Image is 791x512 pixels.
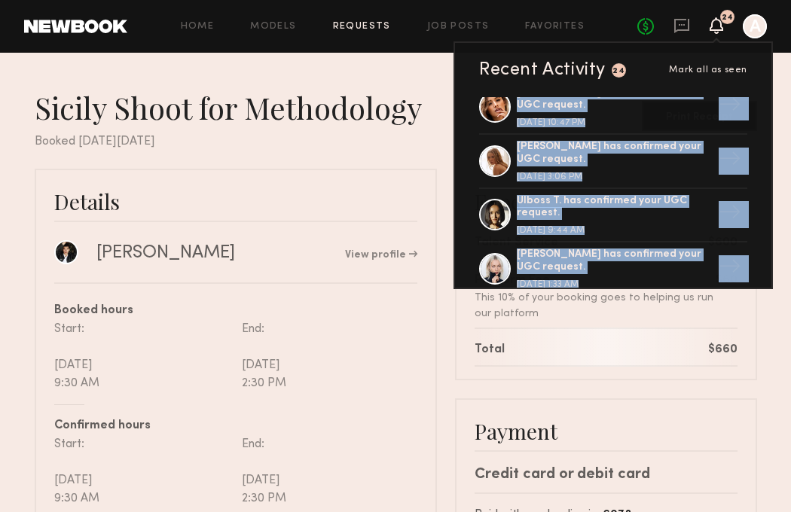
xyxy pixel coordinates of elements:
[475,418,738,444] div: Payment
[54,435,236,507] div: Start: [DATE] 9:30 AM
[236,320,417,392] div: End: [DATE] 2:30 PM
[713,195,747,234] div: →
[479,61,606,79] div: Recent Activity
[722,14,733,22] div: 24
[517,280,713,289] div: [DATE] 1:33 AM
[517,226,713,235] div: [DATE] 9:44 AM
[713,142,747,181] div: →
[250,22,296,32] a: Models
[475,464,738,486] div: Credit card or debit card
[517,118,713,127] div: [DATE] 10:47 PM
[517,87,713,112] div: [PERSON_NAME] has confirmed your UGC request.
[479,81,747,135] a: [PERSON_NAME] has confirmed your UGC request.[DATE] 10:47 PM→
[181,22,215,32] a: Home
[479,189,747,243] a: Ulboss T. has confirmed your UGC request.[DATE] 9:44 AM→
[427,22,490,32] a: Job Posts
[35,133,757,151] div: Booked [DATE][DATE]
[517,172,713,181] div: [DATE] 3:06 PM
[54,417,417,435] div: Confirmed hours
[708,341,738,359] div: $660
[525,22,585,32] a: Favorites
[517,195,713,221] div: Ulboss T. has confirmed your UGC request.
[54,302,417,320] div: Booked hours
[54,320,236,392] div: Start: [DATE] 9:30 AM
[236,435,417,507] div: End: [DATE] 2:30 PM
[517,248,713,274] div: [PERSON_NAME] has confirmed your UGC request.
[35,89,434,126] div: Sicily Shoot for Methodology
[612,67,625,75] div: 24
[713,249,747,288] div: →
[475,341,505,359] div: Total
[479,135,747,189] a: [PERSON_NAME] has confirmed your UGC request.[DATE] 3:06 PM→
[475,290,716,322] div: This 10% of your booking goes to helping us run our platform
[517,141,713,166] div: [PERSON_NAME] has confirmed your UGC request.
[345,250,417,261] a: View profile
[743,14,767,38] a: A
[713,87,747,126] div: →
[54,188,417,215] div: Details
[669,66,747,75] span: Mark all as seen
[96,242,235,264] div: [PERSON_NAME]
[333,22,391,32] a: Requests
[479,242,747,297] a: [PERSON_NAME] has confirmed your UGC request.[DATE] 1:33 AM→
